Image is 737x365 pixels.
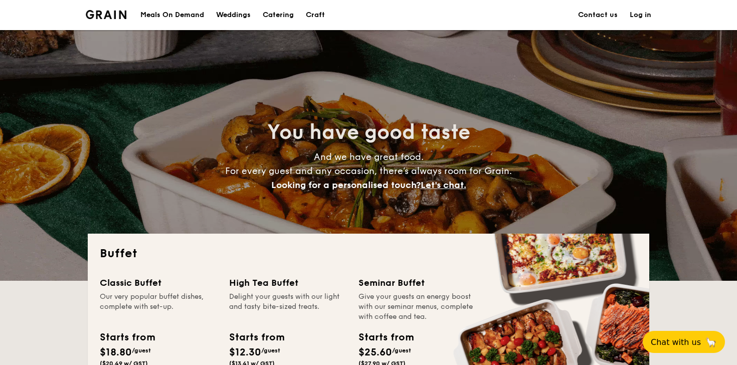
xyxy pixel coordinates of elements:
[358,346,392,358] span: $25.60
[229,346,261,358] span: $12.30
[358,276,476,290] div: Seminar Buffet
[86,10,126,19] img: Grain
[100,292,217,322] div: Our very popular buffet dishes, complete with set-up.
[705,336,717,348] span: 🦙
[392,347,411,354] span: /guest
[100,330,154,345] div: Starts from
[86,10,126,19] a: Logotype
[132,347,151,354] span: /guest
[100,246,637,262] h2: Buffet
[229,292,346,322] div: Delight your guests with our light and tasty bite-sized treats.
[229,330,284,345] div: Starts from
[358,292,476,322] div: Give your guests an energy boost with our seminar menus, complete with coffee and tea.
[225,151,512,191] span: And we have great food. For every guest and any occasion, there’s always room for Grain.
[651,337,701,347] span: Chat with us
[100,276,217,290] div: Classic Buffet
[100,346,132,358] span: $18.80
[271,179,421,191] span: Looking for a personalised touch?
[421,179,466,191] span: Let's chat.
[267,120,470,144] span: You have good taste
[229,276,346,290] div: High Tea Buffet
[643,331,725,353] button: Chat with us🦙
[358,330,413,345] div: Starts from
[261,347,280,354] span: /guest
